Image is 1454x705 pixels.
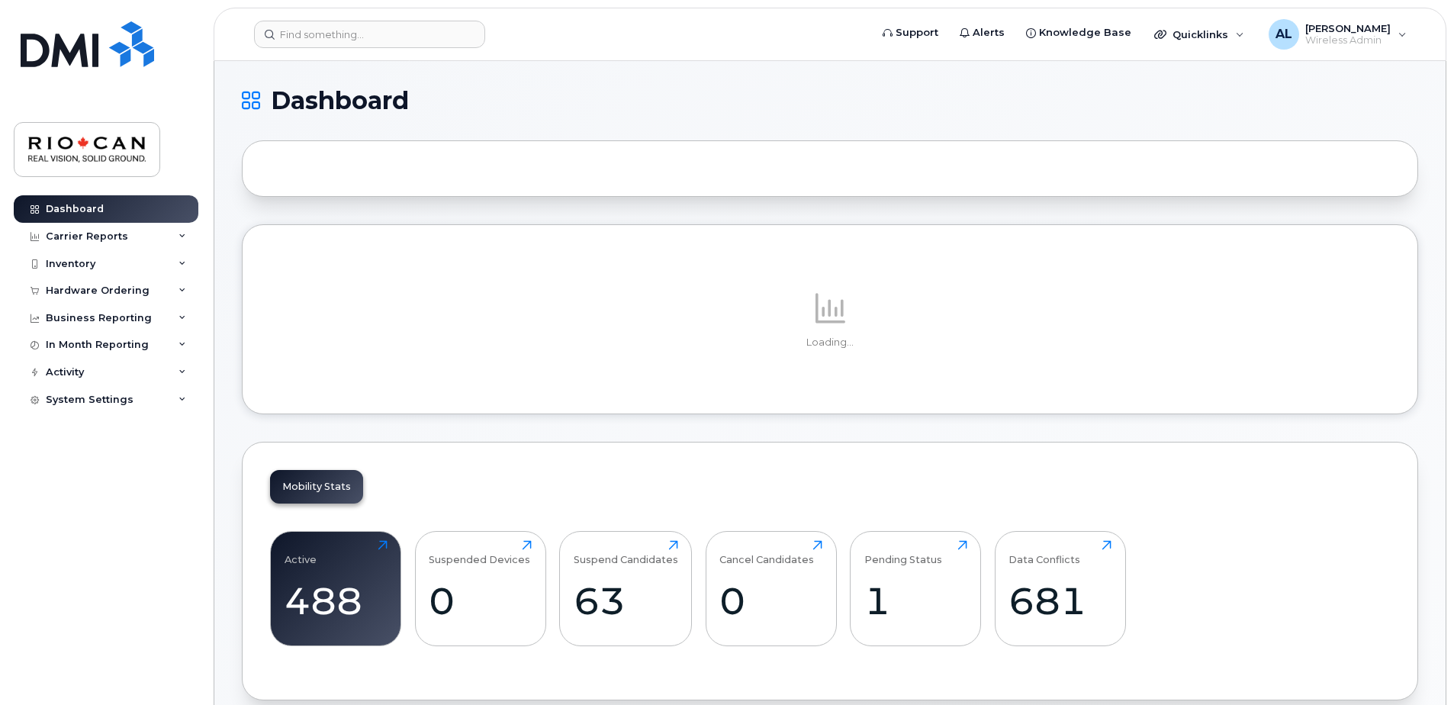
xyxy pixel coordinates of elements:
div: Cancel Candidates [719,540,814,565]
a: Active488 [285,540,388,638]
div: Suspended Devices [429,540,530,565]
div: 0 [719,578,822,623]
div: 681 [1008,578,1111,623]
a: Suspended Devices0 [429,540,532,638]
div: 63 [574,578,678,623]
div: Active [285,540,317,565]
div: Data Conflicts [1008,540,1080,565]
div: 1 [864,578,967,623]
a: Data Conflicts681 [1008,540,1111,638]
div: Pending Status [864,540,942,565]
a: Cancel Candidates0 [719,540,822,638]
a: Pending Status1 [864,540,967,638]
div: 0 [429,578,532,623]
div: 488 [285,578,388,623]
a: Suspend Candidates63 [574,540,678,638]
div: Suspend Candidates [574,540,678,565]
p: Loading... [270,336,1390,349]
span: Dashboard [271,89,409,112]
